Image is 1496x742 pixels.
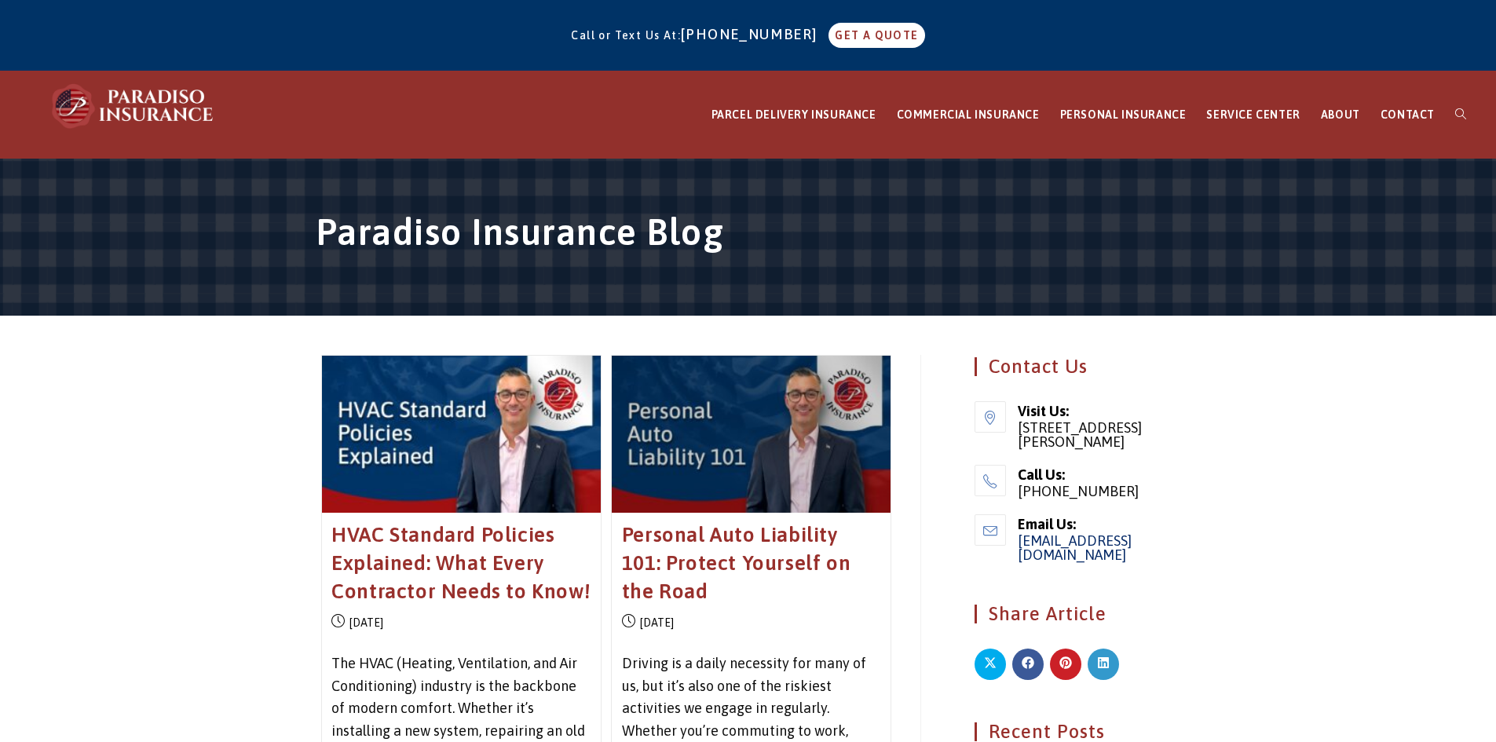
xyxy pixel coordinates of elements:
[681,26,825,42] a: [PHONE_NUMBER]
[1018,421,1178,449] span: [STREET_ADDRESS][PERSON_NAME]
[1311,71,1370,159] a: ABOUT
[47,82,220,130] img: Paradiso Insurance
[828,23,924,48] a: GET A QUOTE
[622,614,674,635] li: [DATE]
[1012,649,1044,680] a: Share on Facebook
[1321,108,1360,121] span: ABOUT
[975,357,1178,376] h4: Contact Us
[622,614,881,643] ul: Post details:
[1018,484,1178,499] span: [PHONE_NUMBER]
[1088,649,1119,680] a: Share on LinkedIn
[1018,465,1178,484] span: Call Us:
[975,649,1006,680] a: Share on X
[316,207,1180,265] h1: Paradiso Insurance Blog
[331,523,590,604] a: HVAC Standard Policies Explained: What Every Contractor Needs to Know!
[1050,649,1081,680] a: Share on Pinterest
[1196,71,1310,159] a: SERVICE CENTER
[1018,532,1132,563] a: [EMAIL_ADDRESS][DOMAIN_NAME]
[897,108,1040,121] span: COMMERCIAL INSURANCE
[887,71,1050,159] a: COMMERCIAL INSURANCE
[1381,108,1435,121] span: CONTACT
[1050,71,1197,159] a: PERSONAL INSURANCE
[571,29,681,42] span: Call or Text Us At:
[975,722,1178,741] h4: Recent Posts
[1018,401,1178,421] span: Visit Us:
[1018,514,1178,534] span: Email Us:
[1206,108,1300,121] span: SERVICE CENTER
[331,614,383,635] li: [DATE]
[622,523,850,604] a: Personal Auto Liability 101: Protect Yourself on the Road
[1060,108,1187,121] span: PERSONAL INSURANCE
[975,605,1178,623] h4: Share Article
[331,614,591,643] ul: Post details:
[1370,71,1445,159] a: CONTACT
[701,71,887,159] a: PARCEL DELIVERY INSURANCE
[711,108,876,121] span: PARCEL DELIVERY INSURANCE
